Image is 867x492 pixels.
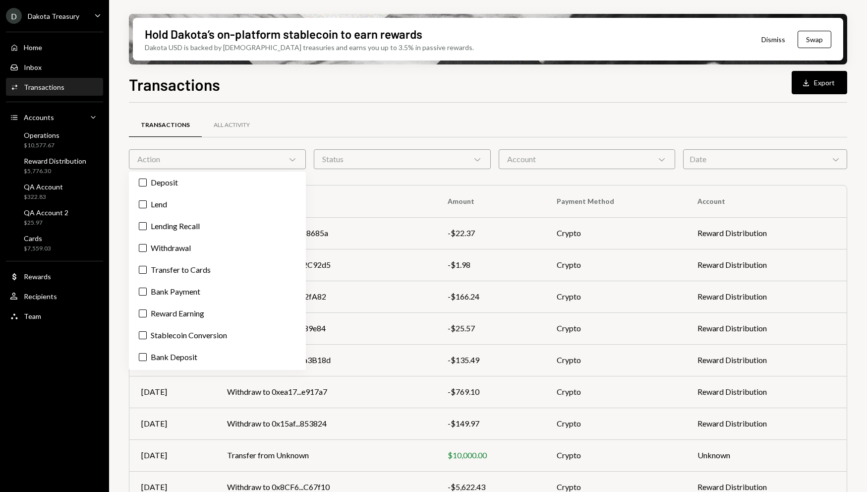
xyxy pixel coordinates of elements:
[24,234,51,243] div: Cards
[792,71,847,94] button: Export
[133,305,302,322] label: Reward Earning
[448,227,533,239] div: -$22.37
[139,222,147,230] button: Lending Recall
[545,249,686,281] td: Crypto
[6,8,22,24] div: D
[24,272,51,281] div: Rewards
[141,121,190,129] div: Transactions
[139,331,147,339] button: Stablecoin Conversion
[214,121,250,129] div: All Activity
[24,83,64,91] div: Transactions
[24,208,68,217] div: QA Account 2
[686,376,847,408] td: Reward Distribution
[24,141,59,150] div: $10,577.67
[499,149,676,169] div: Account
[139,353,147,361] button: Bank Deposit
[6,267,103,285] a: Rewards
[133,217,302,235] label: Lending Recall
[448,418,533,430] div: -$149.97
[24,131,59,139] div: Operations
[215,344,436,376] td: Withdraw to 0xa2D5...a3B18d
[686,312,847,344] td: Reward Distribution
[448,291,533,303] div: -$166.24
[215,312,436,344] td: Withdraw to 0xdf96...f89e84
[314,149,491,169] div: Status
[129,113,202,138] a: Transactions
[448,449,533,461] div: $10,000.00
[133,174,302,191] label: Deposit
[448,259,533,271] div: -$1.98
[139,266,147,274] button: Transfer to Cards
[145,26,422,42] div: Hold Dakota’s on-platform stablecoin to earn rewards
[6,38,103,56] a: Home
[6,128,103,152] a: Operations$10,577.67
[24,312,41,320] div: Team
[24,219,68,227] div: $25.97
[436,185,545,217] th: Amount
[6,287,103,305] a: Recipients
[24,183,63,191] div: QA Account
[129,149,306,169] div: Action
[6,205,103,229] a: QA Account 2$25.97
[145,42,474,53] div: Dakota USD is backed by [DEMOGRAPHIC_DATA] treasuries and earns you up to 3.5% in passive rewards.
[133,348,302,366] label: Bank Deposit
[215,281,436,312] td: Withdraw to 0x872f...c2fA82
[545,312,686,344] td: Crypto
[6,108,103,126] a: Accounts
[686,439,847,471] td: Unknown
[545,344,686,376] td: Crypto
[6,231,103,255] a: Cards$7,559.03
[686,217,847,249] td: Reward Distribution
[133,239,302,257] label: Withdrawal
[545,281,686,312] td: Crypto
[6,78,103,96] a: Transactions
[215,249,436,281] td: Withdraw to 0x62cC...2C92d5
[448,386,533,398] div: -$769.10
[28,12,79,20] div: Dakota Treasury
[545,408,686,439] td: Crypto
[24,157,86,165] div: Reward Distribution
[448,354,533,366] div: -$135.49
[545,185,686,217] th: Payment Method
[6,180,103,203] a: QA Account$322.83
[139,200,147,208] button: Lend
[686,281,847,312] td: Reward Distribution
[6,58,103,76] a: Inbox
[141,386,203,398] div: [DATE]
[24,193,63,201] div: $322.83
[545,217,686,249] td: Crypto
[141,418,203,430] div: [DATE]
[139,244,147,252] button: Withdrawal
[448,322,533,334] div: -$25.57
[215,376,436,408] td: Withdraw to 0xea17...e917a7
[24,113,54,122] div: Accounts
[139,309,147,317] button: Reward Earning
[133,326,302,344] label: Stablecoin Conversion
[749,28,798,51] button: Dismiss
[215,408,436,439] td: Withdraw to 0x15af...853824
[139,179,147,186] button: Deposit
[6,154,103,178] a: Reward Distribution$5,776.30
[141,449,203,461] div: [DATE]
[133,283,302,301] label: Bank Payment
[215,439,436,471] td: Transfer from Unknown
[24,43,42,52] div: Home
[24,63,42,71] div: Inbox
[686,249,847,281] td: Reward Distribution
[24,167,86,176] div: $5,776.30
[129,74,220,94] h1: Transactions
[133,195,302,213] label: Lend
[686,344,847,376] td: Reward Distribution
[215,217,436,249] td: Withdraw to 0x6955...a8685a
[24,292,57,301] div: Recipients
[798,31,831,48] button: Swap
[545,439,686,471] td: Crypto
[683,149,847,169] div: Date
[202,113,262,138] a: All Activity
[545,376,686,408] td: Crypto
[215,185,436,217] th: To/From
[139,288,147,296] button: Bank Payment
[6,307,103,325] a: Team
[24,245,51,253] div: $7,559.03
[133,261,302,279] label: Transfer to Cards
